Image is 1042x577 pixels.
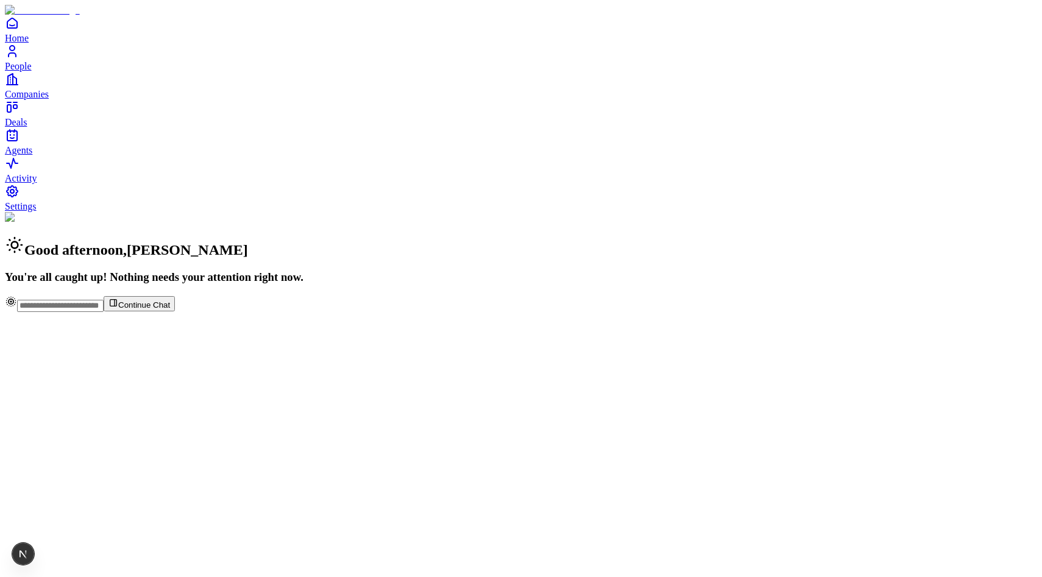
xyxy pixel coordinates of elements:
a: People [5,44,1037,71]
a: Agents [5,128,1037,155]
span: Agents [5,145,32,155]
a: Home [5,16,1037,43]
span: Activity [5,173,37,183]
h3: You're all caught up! Nothing needs your attention right now. [5,271,1037,284]
span: People [5,61,32,71]
span: Deals [5,117,27,127]
a: Deals [5,100,1037,127]
span: Home [5,33,29,43]
a: Activity [5,156,1037,183]
img: Background [5,212,62,223]
img: Item Brain Logo [5,5,80,16]
div: Continue Chat [5,296,1037,312]
span: Continue Chat [118,300,170,310]
span: Companies [5,89,49,99]
span: Settings [5,201,37,211]
a: Settings [5,184,1037,211]
button: Continue Chat [104,296,175,311]
h2: Good afternoon , [PERSON_NAME] [5,235,1037,258]
a: Companies [5,72,1037,99]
